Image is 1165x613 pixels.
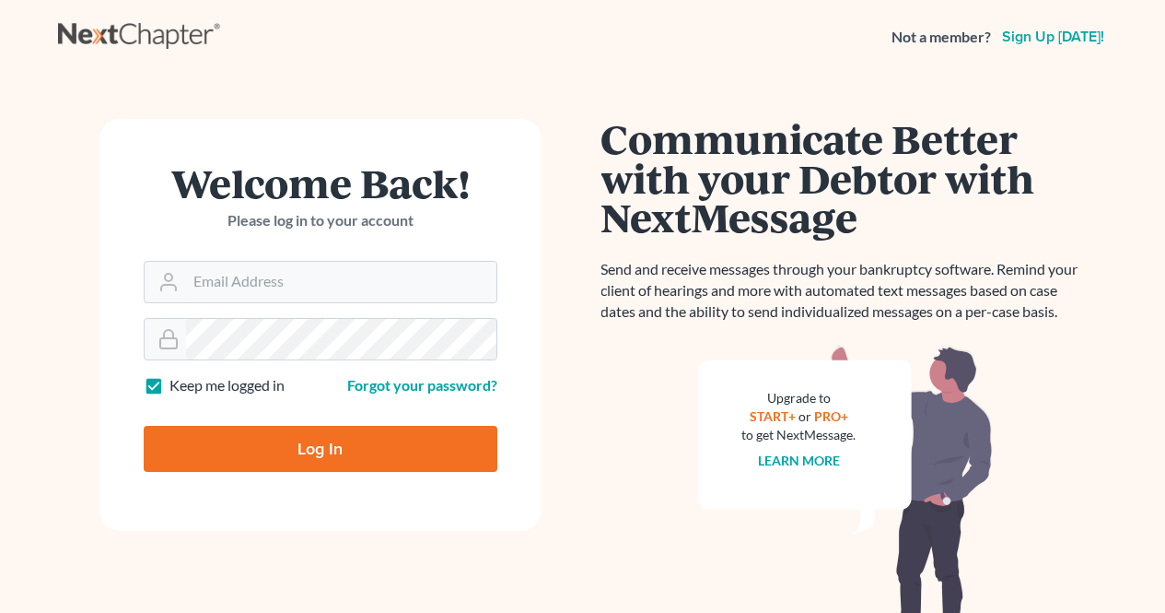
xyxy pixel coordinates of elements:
[186,262,496,302] input: Email Address
[798,408,811,424] span: or
[169,375,285,396] label: Keep me logged in
[998,29,1108,44] a: Sign up [DATE]!
[814,408,848,424] a: PRO+
[742,389,856,407] div: Upgrade to
[742,426,856,444] div: to get NextMessage.
[601,259,1089,323] p: Send and receive messages through your bankruptcy software. Remind your client of hearings and mo...
[347,376,497,394] a: Forgot your password?
[144,163,497,203] h1: Welcome Back!
[750,408,796,424] a: START+
[758,453,840,468] a: Learn more
[144,210,497,231] p: Please log in to your account
[891,27,991,48] strong: Not a member?
[144,426,497,472] input: Log In
[601,119,1089,237] h1: Communicate Better with your Debtor with NextMessage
